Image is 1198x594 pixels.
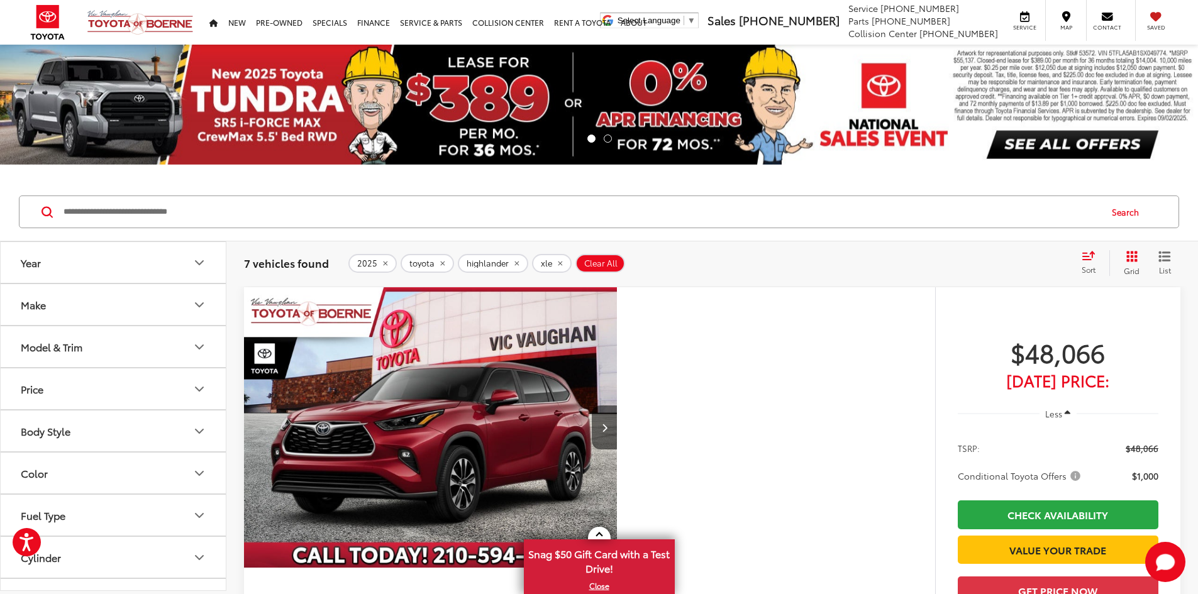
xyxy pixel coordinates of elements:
span: 7 vehicles found [244,255,329,270]
a: Select Language​ [618,16,696,25]
button: PricePrice [1,368,227,409]
button: Fuel TypeFuel Type [1,495,227,536]
span: Clear All [584,258,618,268]
div: Body Style [21,425,70,437]
button: Select sort value [1075,250,1109,275]
span: Parts [848,14,869,27]
span: toyota [409,258,435,268]
button: CylinderCylinder [1,537,227,578]
img: 2025 Toyota Highlander XLE FWD [243,287,618,568]
span: [DATE] Price: [958,374,1158,387]
span: Saved [1142,23,1170,31]
button: List View [1149,250,1180,275]
span: $1,000 [1132,470,1158,482]
div: 2025 Toyota Highlander XLE 0 [243,287,618,568]
span: ▼ [687,16,696,25]
span: Grid [1124,265,1140,276]
div: Year [21,256,41,268]
span: Collision Center [848,27,917,40]
span: [PHONE_NUMBER] [880,2,959,14]
button: Conditional Toyota Offers [958,470,1085,482]
span: [PHONE_NUMBER] [739,12,840,28]
div: Cylinder [192,550,207,565]
span: Contact [1093,23,1121,31]
button: remove xle [532,254,572,273]
span: highlander [467,258,509,268]
span: Sales [707,12,736,28]
button: remove toyota [401,254,454,273]
button: MakeMake [1,284,227,325]
button: Model & TrimModel & Trim [1,326,227,367]
span: $48,066 [1126,442,1158,454]
div: Price [192,382,207,397]
div: Color [192,466,207,481]
a: Value Your Trade [958,536,1158,564]
span: $48,066 [958,336,1158,368]
button: remove highlander [458,254,528,273]
span: 2025 [357,258,377,268]
span: Service [1011,23,1039,31]
div: Fuel Type [21,509,65,521]
div: Fuel Type [192,508,207,523]
svg: Start Chat [1145,542,1185,582]
button: Search [1100,196,1157,228]
a: 2025 Toyota Highlander XLE FWD2025 Toyota Highlander XLE FWD2025 Toyota Highlander XLE FWD2025 To... [243,287,618,568]
button: ColorColor [1,453,227,493]
div: Color [21,467,48,479]
button: Less [1040,402,1077,425]
button: remove 2025 [348,254,397,273]
span: [PHONE_NUMBER] [919,27,998,40]
div: Model & Trim [21,341,82,353]
span: Conditional Toyota Offers [958,470,1083,482]
span: xle [541,258,552,268]
button: Clear All [575,254,625,273]
div: Year [192,255,207,270]
a: Check Availability [958,500,1158,529]
span: Sort [1082,264,1095,275]
span: [PHONE_NUMBER] [872,14,950,27]
button: Body StyleBody Style [1,410,227,451]
span: List [1158,265,1171,275]
div: Make [21,299,46,311]
div: Cylinder [21,551,61,563]
button: Toggle Chat Window [1145,542,1185,582]
button: YearYear [1,242,227,283]
span: Select Language [618,16,680,25]
span: Service [848,2,878,14]
div: Body Style [192,424,207,439]
div: Make [192,297,207,312]
input: Search by Make, Model, or Keyword [62,197,1100,227]
span: Snag $50 Gift Card with a Test Drive! [525,541,674,579]
div: Price [21,383,43,395]
button: Next image [592,405,617,449]
img: Vic Vaughan Toyota of Boerne [87,9,194,35]
span: TSRP: [958,442,980,454]
div: Model & Trim [192,339,207,355]
button: Grid View [1109,250,1149,275]
span: Less [1045,408,1062,419]
span: Map [1052,23,1080,31]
